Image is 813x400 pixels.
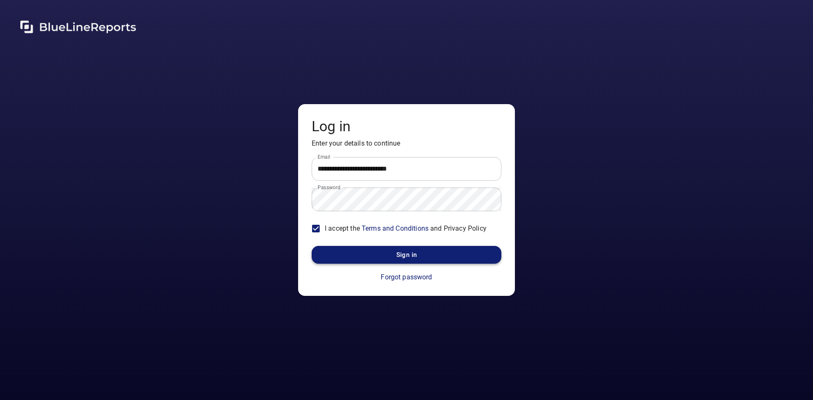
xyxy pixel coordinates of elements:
a: Terms and Conditions [362,224,429,232]
label: Password [318,184,340,191]
label: Email [318,153,331,160]
span: Forgot password [381,273,432,281]
img: logo-BWR9Satr.png [20,20,136,33]
h4: Log in [312,118,501,135]
a: Forgot password [312,272,501,282]
span: I accept the and Privacy Policy [325,223,487,234]
p: Enter your details to continue [312,138,501,149]
button: Sign in [312,246,501,264]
